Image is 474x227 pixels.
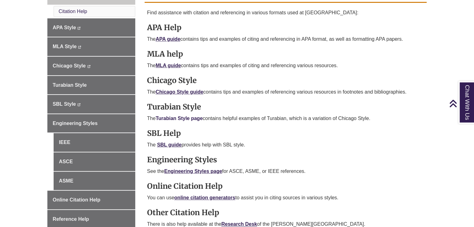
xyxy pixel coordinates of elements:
strong: Chicago Style [147,76,197,85]
i: This link opens in a new window [87,65,90,68]
a: MLA Style [47,37,135,56]
span: Turabian Style [53,82,87,88]
i: This link opens in a new window [77,27,81,30]
strong: Online Citation Help [147,181,223,191]
strong: Turabian Style [147,102,201,112]
strong: Engineering Styles [147,155,217,164]
a: Back to Top [449,99,472,108]
i: This link opens in a new window [77,103,81,106]
a: IEEE [54,133,135,152]
span: SBL Style [53,101,76,107]
strong: Other Citation Help [147,208,219,217]
span: MLA Style [53,44,77,49]
span: Engineering Styles [53,121,98,126]
a: MLA guide [156,63,181,68]
p: The contains helpful examples of Turabian, which is a variation of Chicago Style. [147,115,424,122]
a: ASME [54,172,135,190]
span: Chicago Style [53,63,86,68]
span: Online Citation Help [53,197,100,202]
p: The contains tips and examples of citing and referencing various resources. [147,62,424,69]
a: ASCE [54,152,135,171]
p: The provides help with SBL style. [147,141,424,149]
a: APA Style [47,18,135,37]
a: Chicago Style guide [156,89,203,95]
strong: MLA help [147,49,183,59]
a: SBL guide [157,142,182,147]
span: APA Style [53,25,76,30]
strong: SBL Help [147,128,181,138]
p: The contains tips and examples of referencing various resources in footnotes and bibliographies. [147,88,424,96]
a: Online Citation Help [47,191,135,209]
a: SBL Style [47,95,135,113]
a: Engineering Styles page [164,169,222,174]
span: Reference Help [53,216,89,222]
a: Research Desk [221,221,257,227]
a: APA guide [156,36,180,42]
p: Find assistance with citation and referencing in various formats used at [GEOGRAPHIC_DATA]: [147,9,424,16]
a: Chicago Style [47,57,135,75]
a: Turabian Style page [156,116,203,121]
p: See the for ASCE, ASME, or IEEE references. [147,168,424,175]
a: Citation Help [59,9,87,14]
a: Turabian Style [47,76,135,95]
p: You can use to assist you in citing sources in various styles. [147,194,424,202]
a: online citation generators [174,195,235,200]
p: The contains tips and examples of citing and referencing in APA format, as well as formatting APA... [147,35,424,43]
strong: APA Help [147,23,181,32]
a: Engineering Styles [47,114,135,133]
i: This link opens in a new window [78,46,81,49]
